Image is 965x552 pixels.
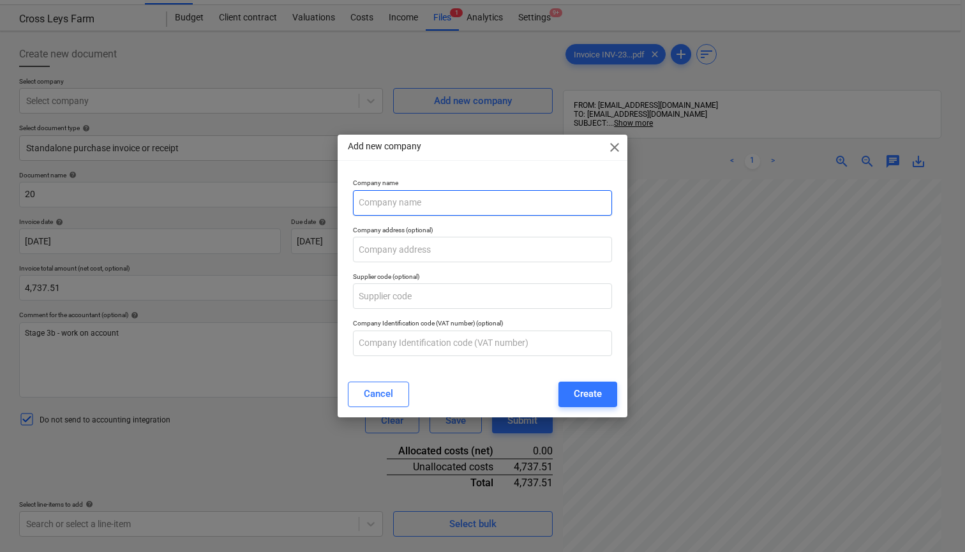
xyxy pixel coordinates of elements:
[607,140,622,155] span: close
[353,319,612,330] p: Company Identification code (VAT number) (optional)
[353,237,612,262] input: Company address
[901,491,965,552] iframe: Chat Widget
[558,382,617,407] button: Create
[353,283,612,309] input: Supplier code
[353,272,612,283] p: Supplier code (optional)
[348,382,409,407] button: Cancel
[353,226,612,237] p: Company address (optional)
[353,179,612,190] p: Company name
[574,385,602,402] div: Create
[353,331,612,356] input: Company Identification code (VAT number)
[353,190,612,216] input: Company name
[364,385,393,402] div: Cancel
[348,140,421,153] p: Add new company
